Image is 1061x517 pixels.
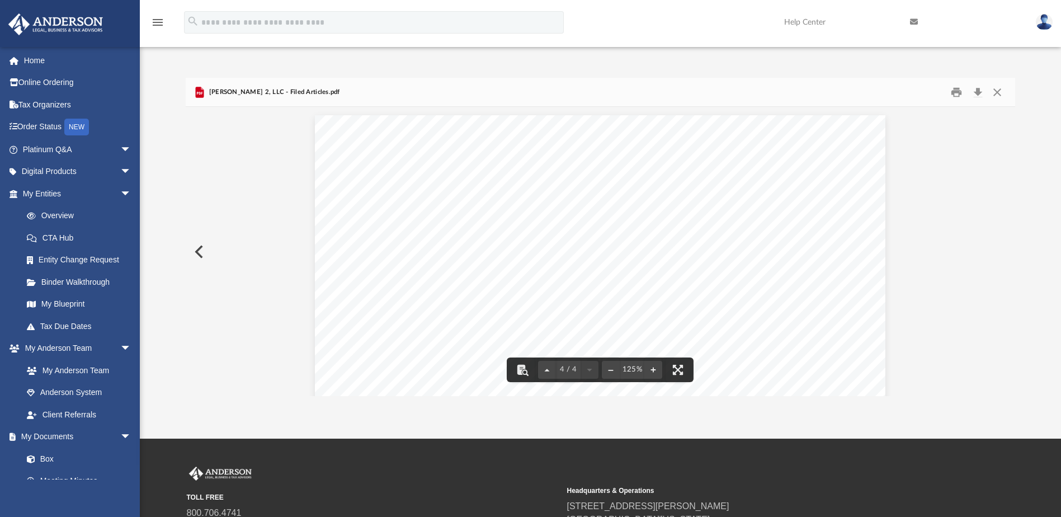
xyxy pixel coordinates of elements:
span: arrow_drop_down [120,337,143,360]
a: My Anderson Team [16,359,137,382]
button: Zoom out [602,358,620,382]
button: Previous page [538,358,556,382]
span: Ph. [PHONE_NUMBER] [493,189,595,199]
div: Document Viewer [186,107,1015,396]
a: Platinum Q&Aarrow_drop_down [8,138,148,161]
a: My Entitiesarrow_drop_down [8,182,148,205]
span: [US_STATE] Secretary of State [469,137,606,147]
span: [PERSON_NAME] Bldg East, Ste.100 & 101 [457,153,640,163]
small: TOLL FREE [187,492,559,502]
span: FILED: [DATE] 8:39AM [617,164,719,173]
div: Preview [186,78,1015,396]
a: Entity Change Request [16,249,148,271]
span: [PERSON_NAME] 2, LLC - Filed Articles.pdf [206,87,339,97]
a: Meeting Minutes [16,470,143,492]
span: arrow_drop_down [120,161,143,184]
span: The name and physical address of the registered agent of the limited liability company is: [380,327,776,336]
span: Limited Liability Company [518,223,680,236]
span: For Office Use Only [692,137,774,147]
span: The name of the limited liability company is: [380,284,576,294]
span: [PERSON_NAME] 2, LLC [380,298,487,307]
a: menu [151,21,164,29]
a: Overview [16,205,148,227]
a: My Blueprint [16,293,143,316]
a: Digital Productsarrow_drop_down [8,161,148,183]
button: Download [968,83,988,101]
i: menu [151,16,164,29]
a: Binder Walkthrough [16,271,148,293]
span: Articles of Organization [525,244,672,257]
span: arrow_drop_down [120,182,143,205]
a: Online Ordering [8,72,148,94]
span: Original ID: 2025-001629328 [617,177,740,187]
span: WY Secretary of State [617,151,714,160]
a: Tax Organizers [8,93,148,116]
span: [STREET_ADDRESS] [380,354,473,363]
button: Zoom in [644,358,662,382]
a: Box [16,448,137,470]
div: Current zoom level [620,366,644,373]
span: [GEOGRAPHIC_DATA], WY 82002-0020 [473,177,643,186]
a: Order StatusNEW [8,116,148,139]
span: [GEOGRAPHIC_DATA] [380,366,477,376]
div: NEW [64,119,89,135]
button: Previous File [186,236,210,267]
i: search [187,15,199,27]
span: I. [358,284,363,294]
button: 4 / 4 [556,358,581,382]
span: III. [358,394,368,404]
span: [PERSON_NAME] REGISTERED AGENTS [380,340,560,350]
div: File preview [186,107,1015,396]
img: Anderson Advisors Platinum Portal [5,13,106,35]
span: arrow_drop_down [120,426,143,449]
button: Enter fullscreen [666,358,690,382]
a: My Anderson Teamarrow_drop_down [8,337,143,360]
a: [STREET_ADDRESS][PERSON_NAME] [567,501,729,511]
span: arrow_drop_down [120,138,143,161]
span: The mailing address of the limited liability company is: [380,394,623,404]
a: Anderson System [16,382,143,404]
span: II. [358,327,366,336]
a: Tax Due Dates [16,315,148,337]
button: Close [987,83,1007,101]
span: 4 / 4 [556,366,581,373]
img: User Pic [1036,14,1053,30]
small: Headquarters & Operations [567,486,940,496]
button: Toggle findbar [510,358,535,382]
button: Print [945,83,968,101]
a: My Documentsarrow_drop_down [8,426,143,448]
a: CTA Hub [16,227,148,249]
a: Home [8,49,148,72]
a: Client Referrals [16,403,143,426]
img: Anderson Advisors Platinum Portal [187,467,254,481]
